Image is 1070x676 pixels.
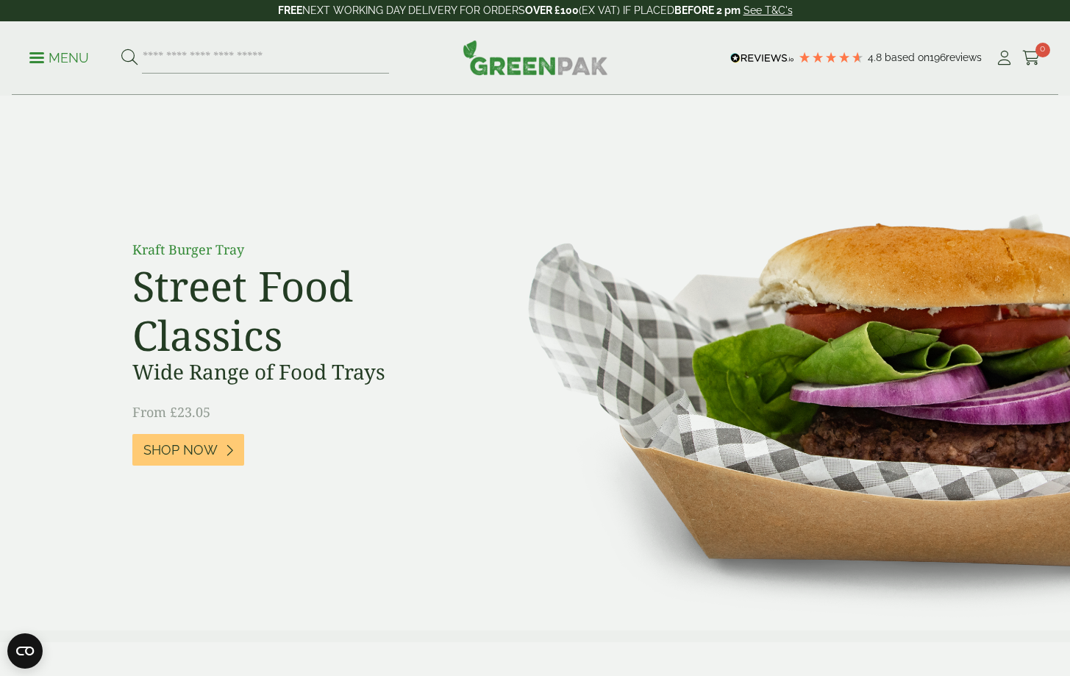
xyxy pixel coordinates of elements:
a: See T&C's [743,4,793,16]
p: Kraft Burger Tray [132,240,463,260]
span: 196 [930,51,946,63]
a: Menu [29,49,89,64]
span: Based on [885,51,930,63]
span: From £23.05 [132,403,210,421]
span: 4.8 [868,51,885,63]
img: GreenPak Supplies [463,40,608,75]
h2: Street Food Classics [132,261,463,360]
img: REVIEWS.io [730,53,794,63]
a: 0 [1022,47,1041,69]
i: My Account [995,51,1013,65]
strong: BEFORE 2 pm [674,4,741,16]
img: Street Food Classics [482,96,1070,630]
span: Shop Now [143,442,218,458]
a: Shop Now [132,434,244,466]
button: Open CMP widget [7,633,43,669]
strong: FREE [278,4,302,16]
strong: OVER £100 [525,4,579,16]
p: Menu [29,49,89,67]
span: 0 [1035,43,1050,57]
div: 4.79 Stars [798,51,864,64]
h3: Wide Range of Food Trays [132,360,463,385]
span: reviews [946,51,982,63]
i: Cart [1022,51,1041,65]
